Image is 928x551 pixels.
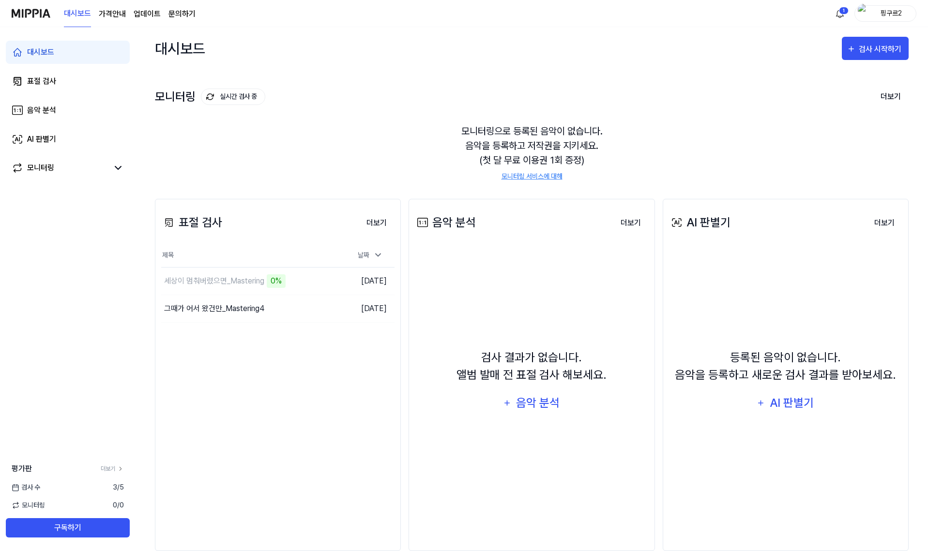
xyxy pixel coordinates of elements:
button: 더보기 [359,213,395,233]
div: 음악 분석 [415,214,476,231]
button: 알림1 [832,6,848,21]
div: AI 판별기 [27,134,56,145]
div: 1 [839,7,849,15]
span: 모니터링 [12,500,45,510]
button: 실시간 검사 중 [201,89,265,105]
div: 세상이 멈춰버렸으면_Mastering [164,275,264,287]
button: 더보기 [613,213,649,233]
button: 더보기 [867,213,902,233]
button: AI 판별기 [750,391,821,415]
img: 알림 [834,8,846,19]
td: [DATE] [336,295,395,322]
button: 더보기 [873,87,909,107]
a: 음악 분석 [6,99,130,122]
div: 모니터링 [27,162,54,174]
div: 표절 검사 [161,214,222,231]
button: 구독하기 [6,518,130,537]
div: 0% [267,274,286,288]
a: 모니터링 [12,162,108,174]
td: [DATE] [336,267,395,295]
div: 표절 검사 [27,75,56,87]
div: 검사 시작하기 [859,43,904,56]
span: 3 / 5 [113,482,124,492]
div: 음악 분석 [27,104,56,116]
th: 제목 [161,244,336,267]
a: 업데이트 [134,8,161,20]
a: 문의하기 [168,8,196,20]
div: 그때가 어서 왔건만_Mastering4 [164,303,264,314]
img: monitoring Icon [206,93,214,101]
div: AI 판별기 [669,214,730,231]
a: 대시보드 [6,41,130,64]
a: 가격안내 [99,8,126,20]
a: 대시보드 [64,0,91,27]
img: profile [858,4,869,23]
div: 검사 결과가 없습니다. 앨범 발매 전 표절 검사 해보세요. [456,349,607,384]
button: 검사 시작하기 [842,37,909,60]
span: 0 / 0 [113,500,124,510]
span: 평가판 [12,463,32,475]
div: 대시보드 [155,37,205,60]
div: 등록된 음악이 없습니다. 음악을 등록하고 새로운 검사 결과를 받아보세요. [675,349,896,384]
a: AI 판별기 [6,128,130,151]
div: AI 판별기 [768,394,815,412]
a: 모니터링 서비스에 대해 [502,171,563,181]
div: 음악 분석 [515,394,561,412]
div: 핑구르2 [872,8,910,18]
button: profile핑구르2 [854,5,916,22]
div: 대시보드 [27,46,54,58]
button: 음악 분석 [497,391,566,415]
a: 표절 검사 [6,70,130,93]
div: 모니터링 [155,89,265,105]
span: 검사 수 [12,482,40,492]
div: 모니터링으로 등록된 음악이 없습니다. 음악을 등록하고 저작권을 지키세요. (첫 달 무료 이용권 1회 증정) [155,112,909,193]
div: 날짜 [354,247,387,263]
a: 더보기 [101,464,124,473]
